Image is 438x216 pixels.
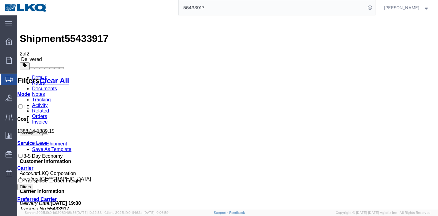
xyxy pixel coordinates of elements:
[9,36,12,41] span: 2
[77,211,102,214] span: [DATE] 10:22:58
[2,143,418,149] h4: Customer Information
[2,173,418,179] h4: Carrier Information
[1,89,5,93] input: TL
[179,0,366,15] input: Search for shipment number, reference number
[214,211,229,214] a: Support
[4,3,47,12] img: logo
[2,36,5,41] span: 2
[384,4,420,11] span: Praveen Nagaraj
[229,211,245,214] a: Feedback
[47,18,91,29] span: 55433917
[336,210,431,215] span: Copyright © [DATE]-[DATE] Agistix Inc., All Rights Reserved
[25,211,102,214] span: Server: 2025.19.0-b9208248b56
[144,211,168,214] span: [DATE] 10:06:59
[32,163,36,167] input: Uber Freight
[384,4,430,11] button: [PERSON_NAME]
[22,61,52,69] a: Clear All
[30,163,64,168] label: Uber Freight
[1,138,5,142] input: 3-5 Day Economy
[2,155,418,166] p: [GEOGRAPHIC_DATA]
[2,36,418,41] div: of
[19,113,37,118] span: 1389.15
[17,15,438,210] iframe: To enrich screen reader interactions, please activate Accessibility in Grammarly extension settings
[1,163,5,167] input: Transplace
[104,211,168,214] span: Client: 2025.19.0-1f462a1
[4,41,25,47] span: Delivered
